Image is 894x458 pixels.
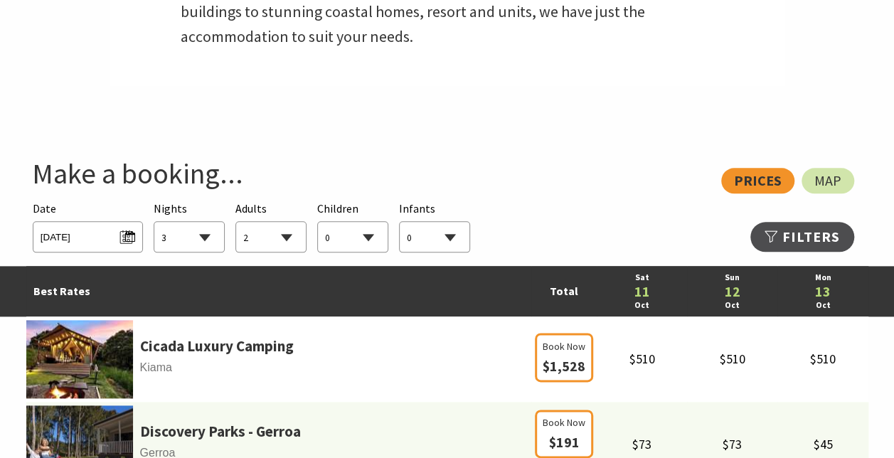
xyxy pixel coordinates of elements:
span: $510 [810,351,836,367]
a: Cicada Luxury Camping [140,334,294,358]
span: Map [814,175,841,186]
span: Book Now [543,415,585,430]
span: $510 [720,351,745,367]
a: Oct [694,299,770,312]
a: Map [802,168,854,193]
a: Sat [604,271,680,284]
a: 13 [784,284,861,299]
span: $73 [723,436,742,452]
span: $1,528 [543,357,585,375]
span: Date [33,201,56,215]
span: Nights [154,200,187,218]
div: Choose a number of nights [154,200,225,253]
span: Children [317,201,358,215]
td: Best Rates [26,266,531,316]
span: [DATE] [41,225,135,245]
span: Kiama [26,358,531,377]
span: $73 [632,436,651,452]
span: $510 [629,351,654,367]
a: 11 [604,284,680,299]
span: Infants [399,201,435,215]
span: Book Now [543,339,585,354]
a: Mon [784,271,861,284]
a: Sun [694,271,770,284]
td: Total [531,266,597,316]
span: $45 [813,436,832,452]
a: Discovery Parks - Gerroa [140,420,301,444]
a: 12 [694,284,770,299]
img: cicadalc-primary-31d37d92-1cfa-4b29-b30e-8e55f9b407e4.jpg [26,320,133,398]
a: Oct [784,299,861,312]
a: Book Now $1,528 [535,360,593,374]
div: Please choose your desired arrival date [33,200,143,253]
span: $191 [548,433,579,451]
a: Oct [604,299,680,312]
span: Adults [235,201,267,215]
